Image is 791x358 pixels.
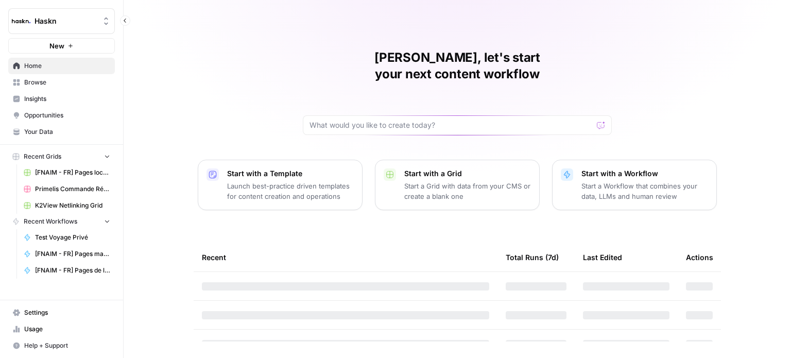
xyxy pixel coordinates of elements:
[8,337,115,354] button: Help + Support
[24,111,110,120] span: Opportunities
[24,308,110,317] span: Settings
[8,38,115,54] button: New
[35,201,110,210] span: K2View Netlinking Grid
[12,12,30,30] img: Haskn Logo
[227,181,354,201] p: Launch best-practice driven templates for content creation and operations
[8,124,115,140] a: Your Data
[24,61,110,71] span: Home
[8,149,115,164] button: Recent Grids
[686,243,713,271] div: Actions
[303,49,612,82] h1: [PERSON_NAME], let's start your next content workflow
[198,160,363,210] button: Start with a TemplateLaunch best-practice driven templates for content creation and operations
[19,229,115,246] a: Test Voyage Privé
[49,41,64,51] span: New
[8,321,115,337] a: Usage
[35,233,110,242] span: Test Voyage Privé
[309,120,593,130] input: What would you like to create today?
[24,217,77,226] span: Recent Workflows
[583,243,622,271] div: Last Edited
[581,168,708,179] p: Start with a Workflow
[404,181,531,201] p: Start a Grid with data from your CMS or create a blank one
[19,197,115,214] a: K2View Netlinking Grid
[24,152,61,161] span: Recent Grids
[19,262,115,279] a: [FNAIM - FR] Pages de liste de résultats d'annonces
[202,243,489,271] div: Recent
[8,74,115,91] a: Browse
[404,168,531,179] p: Start with a Grid
[35,16,97,26] span: Haskn
[227,168,354,179] p: Start with a Template
[35,184,110,194] span: Primelis Commande Rédaction Netlinking (2).csv
[581,181,708,201] p: Start a Workflow that combines your data, LLMs and human review
[8,107,115,124] a: Opportunities
[375,160,540,210] button: Start with a GridStart a Grid with data from your CMS or create a blank one
[19,164,115,181] a: [FNAIM - FR] Pages location appartement + ville - 150-300 mots Grid
[24,325,110,334] span: Usage
[24,127,110,137] span: Your Data
[19,246,115,262] a: [FNAIM - FR] Pages maison à vendre + ville - titre H2
[35,249,110,259] span: [FNAIM - FR] Pages maison à vendre + ville - titre H2
[552,160,717,210] button: Start with a WorkflowStart a Workflow that combines your data, LLMs and human review
[35,168,110,177] span: [FNAIM - FR] Pages location appartement + ville - 150-300 mots Grid
[24,78,110,87] span: Browse
[8,8,115,34] button: Workspace: Haskn
[24,94,110,104] span: Insights
[35,266,110,275] span: [FNAIM - FR] Pages de liste de résultats d'annonces
[8,91,115,107] a: Insights
[506,243,559,271] div: Total Runs (7d)
[24,341,110,350] span: Help + Support
[8,58,115,74] a: Home
[8,304,115,321] a: Settings
[19,181,115,197] a: Primelis Commande Rédaction Netlinking (2).csv
[8,214,115,229] button: Recent Workflows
